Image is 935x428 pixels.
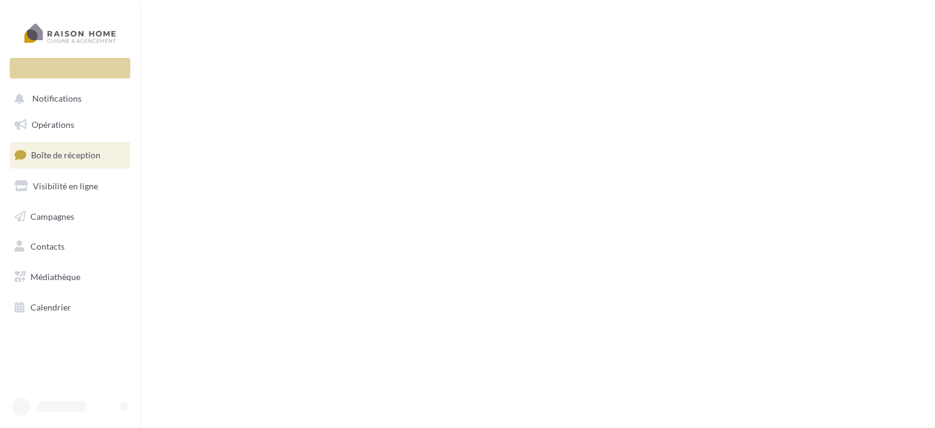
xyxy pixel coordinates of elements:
a: Campagnes [7,204,133,230]
span: Calendrier [30,302,71,312]
a: Visibilité en ligne [7,174,133,199]
span: Campagnes [30,211,74,221]
span: Contacts [30,241,65,251]
span: Boîte de réception [31,150,100,160]
span: Médiathèque [30,272,80,282]
a: Médiathèque [7,264,133,290]
a: Boîte de réception [7,142,133,168]
span: Notifications [32,94,82,104]
a: Calendrier [7,295,133,320]
div: Nouvelle campagne [10,58,130,79]
span: Visibilité en ligne [33,181,98,191]
a: Opérations [7,112,133,138]
span: Opérations [32,119,74,130]
a: Contacts [7,234,133,259]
